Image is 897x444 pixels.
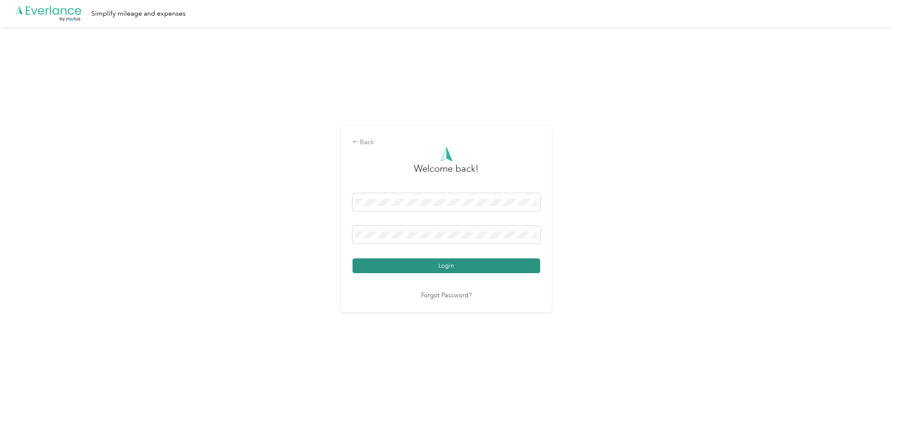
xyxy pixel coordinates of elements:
[353,258,540,273] button: Login
[421,291,472,301] a: Forgot Password?
[850,397,897,444] iframe: Everlance-gr Chat Button Frame
[353,137,540,148] div: Back
[414,162,479,184] h3: greeting
[91,8,186,19] div: Simplify mileage and expenses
